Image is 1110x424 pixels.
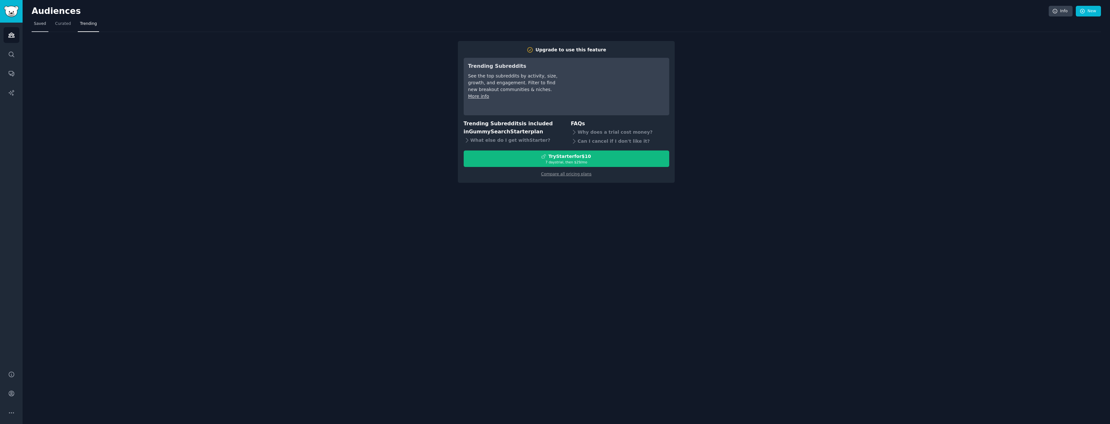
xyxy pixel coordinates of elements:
[536,47,606,53] div: Upgrade to use this feature
[468,73,559,93] div: See the top subreddits by activity, size, growth, and engagement. Filter to find new breakout com...
[464,160,669,164] div: 7 days trial, then $ 29 /mo
[32,6,1049,16] h2: Audiences
[32,19,48,32] a: Saved
[571,137,669,146] div: Can I cancel if I don't like it?
[34,21,46,27] span: Saved
[548,153,591,160] div: Try Starter for $10
[1049,6,1073,17] a: Info
[464,150,669,167] button: TryStarterfor$107 daystrial, then $29/mo
[1076,6,1101,17] a: New
[80,21,97,27] span: Trending
[541,172,591,176] a: Compare all pricing plans
[464,120,562,136] h3: Trending Subreddits is included in plan
[78,19,99,32] a: Trending
[468,62,559,70] h3: Trending Subreddits
[4,6,19,17] img: GummySearch logo
[571,128,669,137] div: Why does a trial cost money?
[571,120,669,128] h3: FAQs
[464,136,562,145] div: What else do I get with Starter ?
[53,19,73,32] a: Curated
[469,129,530,135] span: GummySearch Starter
[55,21,71,27] span: Curated
[468,94,489,99] a: More info
[568,62,665,111] iframe: YouTube video player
